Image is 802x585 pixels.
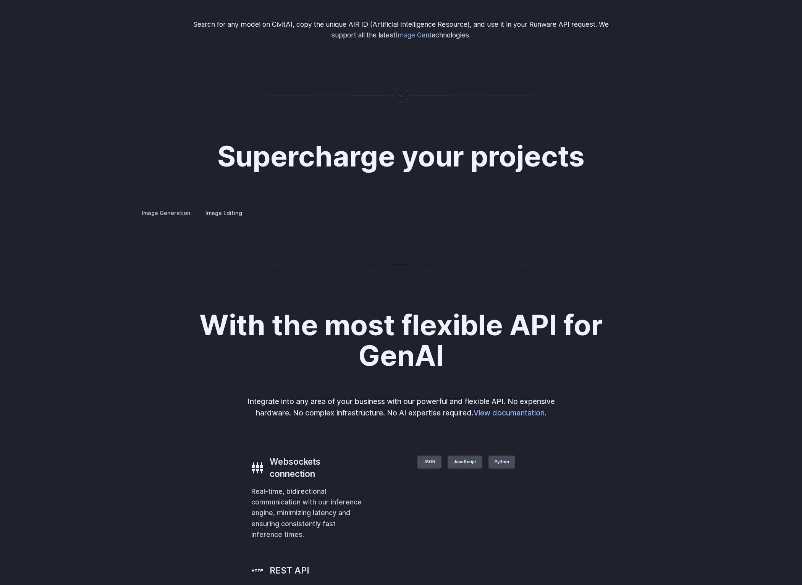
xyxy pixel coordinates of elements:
h2: Supercharge your projects [217,141,585,171]
label: JSON [417,456,441,469]
p: Integrate into any area of your business with our powerful and flexible API. No expensive hardwar... [242,396,560,419]
label: Image Editing [199,206,249,220]
p: Search for any model on CivitAI, copy the unique AIR ID (Artificial Intelligence Resource), and u... [186,19,616,40]
a: View documentation [474,408,545,417]
a: Image Gen [396,31,429,39]
label: JavaScript [448,456,482,469]
h2: With the most flexible API for GenAI [188,310,614,371]
label: Image Generation [135,206,197,220]
h3: REST API [270,564,309,577]
label: Python [488,456,515,469]
p: Real-time, bidirectional communication with our inference engine, minimizing latency and ensuring... [251,486,364,540]
h3: Websockets connection [270,456,364,480]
